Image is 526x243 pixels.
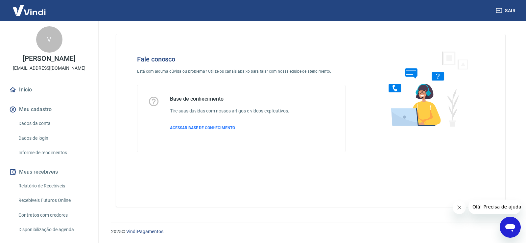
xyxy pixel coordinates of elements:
[170,125,289,131] a: ACESSAR BASE DE CONHECIMENTO
[111,228,510,235] p: 2025 ©
[11,17,16,22] img: website_grey.svg
[170,96,289,102] h5: Base de conhecimento
[137,68,346,74] p: Está com alguma dúvida ou problema? Utilize os canais abaixo para falar com nossa equipe de atend...
[16,132,90,145] a: Dados de login
[8,102,90,117] button: Meu cadastro
[16,179,90,193] a: Relatório de Recebíveis
[8,165,90,179] button: Meus recebíveis
[8,0,51,20] img: Vindi
[35,39,50,43] div: Domínio
[453,201,466,214] iframe: Fechar mensagem
[170,126,235,130] span: ACESSAR BASE DE CONHECIMENTO
[137,55,346,63] h4: Fale conosco
[18,11,32,16] div: v 4.0.25
[36,26,62,53] div: V
[494,5,518,17] button: Sair
[11,11,16,16] img: logo_orange.svg
[8,83,90,97] a: Início
[170,108,289,114] h6: Tire suas dúvidas com nossos artigos e vídeos explicativos.
[23,55,75,62] p: [PERSON_NAME]
[16,223,90,236] a: Disponibilização de agenda
[77,39,106,43] div: Palavras-chave
[16,117,90,130] a: Dados da conta
[16,146,90,159] a: Informe de rendimentos
[126,229,163,234] a: Vindi Pagamentos
[69,38,75,43] img: tab_keywords_by_traffic_grey.svg
[16,194,90,207] a: Recebíveis Futuros Online
[17,17,94,22] div: [PERSON_NAME]: [DOMAIN_NAME]
[16,208,90,222] a: Contratos com credores
[27,38,33,43] img: tab_domain_overview_orange.svg
[375,45,475,133] img: Fale conosco
[468,200,521,214] iframe: Mensagem da empresa
[500,217,521,238] iframe: Botão para abrir a janela de mensagens
[13,65,85,72] p: [EMAIL_ADDRESS][DOMAIN_NAME]
[4,5,55,10] span: Olá! Precisa de ajuda?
